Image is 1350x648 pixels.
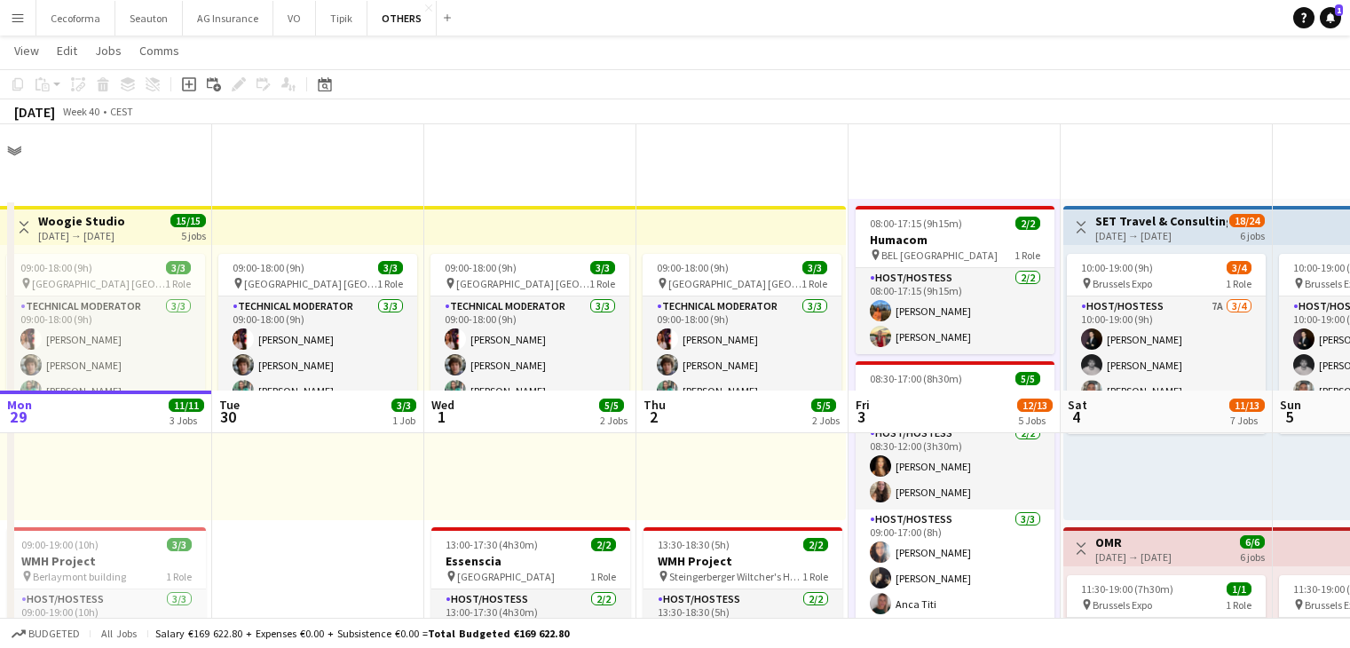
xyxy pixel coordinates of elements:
[95,43,122,59] span: Jobs
[7,397,32,413] span: Mon
[457,570,555,583] span: [GEOGRAPHIC_DATA]
[856,387,1054,403] h3: MCV
[1081,261,1153,274] span: 10:00-19:00 (9h)
[430,296,629,408] app-card-role: Technical Moderator3/309:00-18:00 (9h)[PERSON_NAME][PERSON_NAME][PERSON_NAME]
[1095,213,1228,229] h3: SET Travel & Consulting GmbH
[853,407,870,427] span: 3
[803,538,828,551] span: 2/2
[169,399,204,412] span: 11/11
[856,232,1054,248] h3: Humacom
[1277,407,1301,427] span: 5
[590,570,616,583] span: 1 Role
[445,261,517,274] span: 09:00-18:00 (9h)
[1226,277,1251,290] span: 1 Role
[7,553,206,569] h3: WMH Project
[33,570,126,583] span: Berlaymont building
[812,414,840,427] div: 2 Jobs
[1095,534,1172,550] h3: OMR
[1015,372,1040,385] span: 5/5
[7,39,46,62] a: View
[1068,397,1087,413] span: Sat
[669,570,802,583] span: Steingerberger Wiltcher's Hotel
[1067,254,1266,434] app-job-card: 10:00-19:00 (9h)3/4 Brussels Expo1 RoleHost/Hostess7A3/410:00-19:00 (9h)[PERSON_NAME][PERSON_NAME...
[881,249,998,262] span: BEL [GEOGRAPHIC_DATA]
[856,510,1054,621] app-card-role: Host/Hostess3/309:00-17:00 (8h)[PERSON_NAME][PERSON_NAME]Anca Titi
[14,103,55,121] div: [DATE]
[668,277,801,290] span: [GEOGRAPHIC_DATA] [GEOGRAPHIC_DATA]
[6,296,205,408] app-card-role: Technical Moderator3/309:00-18:00 (9h)[PERSON_NAME][PERSON_NAME][PERSON_NAME]
[14,43,39,59] span: View
[50,39,84,62] a: Edit
[1280,397,1301,413] span: Sun
[1095,229,1228,242] div: [DATE] → [DATE]
[802,570,828,583] span: 1 Role
[4,407,32,427] span: 29
[1017,399,1053,412] span: 12/13
[20,261,92,274] span: 09:00-18:00 (9h)
[166,261,191,274] span: 3/3
[218,296,417,408] app-card-role: Technical Moderator3/309:00-18:00 (9h)[PERSON_NAME][PERSON_NAME][PERSON_NAME]
[1095,550,1172,564] div: [DATE] → [DATE]
[1229,214,1265,227] span: 18/24
[233,261,304,274] span: 09:00-18:00 (9h)
[1240,535,1265,549] span: 6/6
[59,105,103,118] span: Week 40
[36,1,115,36] button: Cecoforma
[391,399,416,412] span: 3/3
[1335,4,1343,16] span: 1
[38,213,125,229] h3: Woogie Studio
[218,254,417,408] app-job-card: 09:00-18:00 (9h)3/3 [GEOGRAPHIC_DATA] [GEOGRAPHIC_DATA]1 RoleTechnical Moderator3/309:00-18:00 (9...
[856,361,1054,621] app-job-card: 08:30-17:00 (8h30m)5/5MCV Brussels Expo Busworld 20252 RolesHost/Hostess2/208:30-12:00 (3h30m)[PE...
[165,277,191,290] span: 1 Role
[1240,549,1265,564] div: 6 jobs
[1065,407,1087,427] span: 4
[1018,414,1052,427] div: 5 Jobs
[643,254,841,408] app-job-card: 09:00-18:00 (9h)3/3 [GEOGRAPHIC_DATA] [GEOGRAPHIC_DATA]1 RoleTechnical Moderator3/309:00-18:00 (9...
[244,277,377,290] span: [GEOGRAPHIC_DATA] [GEOGRAPHIC_DATA]
[217,407,240,427] span: 30
[658,538,730,551] span: 13:30-18:30 (5h)
[139,43,179,59] span: Comms
[1015,217,1040,230] span: 2/2
[181,227,206,242] div: 5 jobs
[98,627,140,640] span: All jobs
[1093,598,1152,612] span: Brussels Expo
[431,553,630,569] h3: Essenscia
[643,397,666,413] span: Thu
[273,1,316,36] button: VO
[110,105,133,118] div: CEST
[32,277,165,290] span: [GEOGRAPHIC_DATA] [GEOGRAPHIC_DATA]
[1320,7,1341,28] a: 1
[219,397,240,413] span: Tue
[446,538,538,551] span: 13:00-17:30 (4h30m)
[6,254,205,408] app-job-card: 09:00-18:00 (9h)3/3 [GEOGRAPHIC_DATA] [GEOGRAPHIC_DATA]1 RoleTechnical Moderator3/309:00-18:00 (9...
[856,268,1054,354] app-card-role: Host/Hostess2/208:00-17:15 (9h15m)[PERSON_NAME][PERSON_NAME]
[1229,399,1265,412] span: 11/13
[430,254,629,408] div: 09:00-18:00 (9h)3/3 [GEOGRAPHIC_DATA] [GEOGRAPHIC_DATA]1 RoleTechnical Moderator3/309:00-18:00 (9...
[801,277,827,290] span: 1 Role
[367,1,437,36] button: OTHERS
[1014,249,1040,262] span: 1 Role
[132,39,186,62] a: Comms
[591,538,616,551] span: 2/2
[657,261,729,274] span: 09:00-18:00 (9h)
[378,261,403,274] span: 3/3
[1230,414,1264,427] div: 7 Jobs
[600,414,628,427] div: 2 Jobs
[802,261,827,274] span: 3/3
[456,277,589,290] span: [GEOGRAPHIC_DATA] [GEOGRAPHIC_DATA]
[167,538,192,551] span: 3/3
[643,296,841,408] app-card-role: Technical Moderator3/309:00-18:00 (9h)[PERSON_NAME][PERSON_NAME][PERSON_NAME]
[88,39,129,62] a: Jobs
[643,553,842,569] h3: WMH Project
[811,399,836,412] span: 5/5
[166,570,192,583] span: 1 Role
[183,1,273,36] button: AG Insurance
[429,407,454,427] span: 1
[1227,582,1251,596] span: 1/1
[1067,296,1266,434] app-card-role: Host/Hostess7A3/410:00-19:00 (9h)[PERSON_NAME][PERSON_NAME][PERSON_NAME]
